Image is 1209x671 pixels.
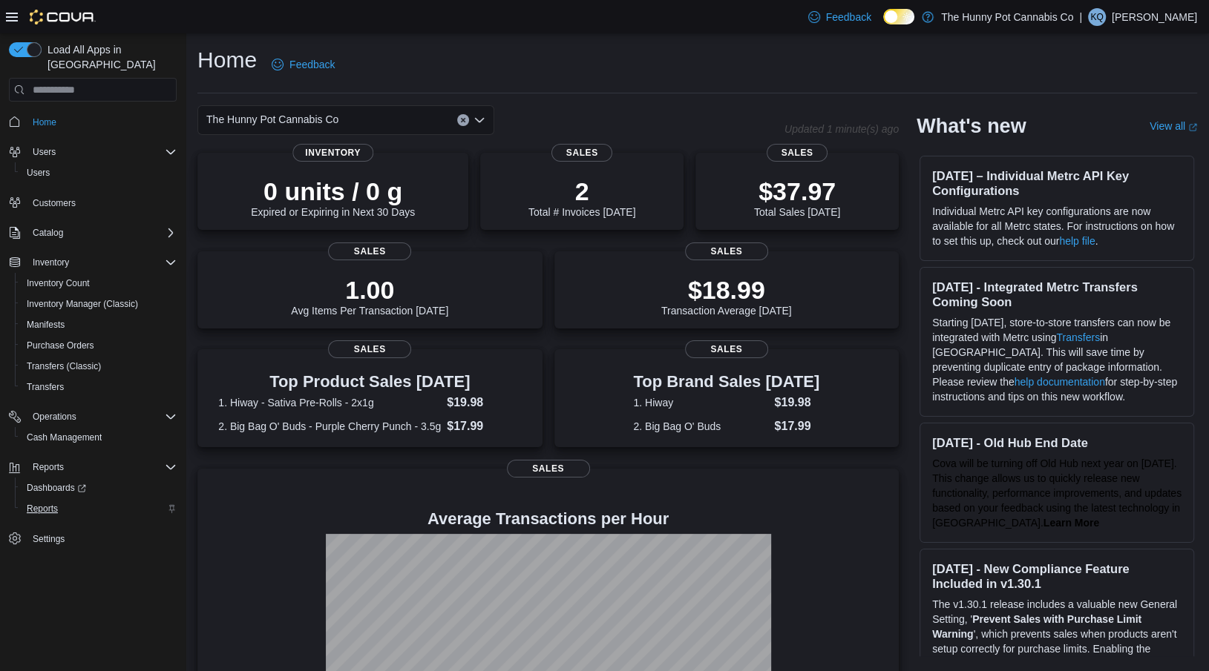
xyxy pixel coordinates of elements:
a: Customers [27,194,82,212]
a: Learn More [1043,517,1099,529]
p: $37.97 [754,176,840,206]
div: Expired or Expiring in Next 30 Days [251,176,415,218]
dt: 2. Big Bag O' Buds [633,419,768,434]
span: Inventory Manager (Classic) [27,298,138,310]
span: Users [27,167,50,179]
button: Reports [27,458,70,476]
button: Users [27,143,62,161]
span: Operations [27,408,177,426]
a: View allExternal link [1150,120,1197,132]
span: Inventory Manager (Classic) [21,295,177,313]
button: Manifests [15,314,183,335]
span: Dashboards [21,479,177,497]
dd: $19.98 [447,394,521,411]
dt: 1. Hiway - Sativa Pre-Rolls - 2x1g [218,395,441,410]
a: help file [1059,235,1095,247]
span: Sales [507,460,590,477]
button: Purchase Orders [15,335,183,356]
span: Customers [27,194,177,212]
span: Inventory [27,254,177,271]
dd: $19.98 [774,394,819,411]
span: Transfers (Classic) [27,360,101,372]
a: Inventory Manager (Classic) [21,295,144,313]
span: Catalog [27,224,177,242]
a: Purchase Orders [21,337,100,354]
img: Cova [30,10,96,24]
button: Users [3,142,183,162]
button: Transfers (Classic) [15,356,183,377]
span: Feedback [826,10,871,24]
nav: Complex example [9,105,177,588]
button: Inventory Manager (Classic) [15,294,183,314]
span: Home [27,112,177,130]
span: Operations [33,411,76,423]
dd: $17.99 [447,417,521,435]
span: Transfers [27,381,64,393]
h2: What's new [917,114,1026,138]
span: Inventory Count [27,277,90,289]
p: Updated 1 minute(s) ago [784,123,899,135]
span: Reports [21,500,177,518]
a: Inventory Count [21,274,96,292]
span: Sales [328,340,411,358]
a: Transfers [1056,331,1100,343]
h4: Average Transactions per Hour [209,510,887,528]
a: Transfers (Classic) [21,357,107,375]
button: Open list of options [474,114,485,126]
div: Avg Items Per Transaction [DATE] [291,275,448,317]
span: Transfers (Classic) [21,357,177,375]
a: Home [27,113,62,131]
button: Clear input [457,114,469,126]
input: Dark Mode [883,9,914,24]
button: Settings [3,528,183,549]
div: Kobee Quinn [1088,8,1106,26]
span: Sales [685,340,768,358]
span: Manifests [21,316,177,334]
div: Transaction Average [DATE] [661,275,792,317]
p: 2 [528,176,635,206]
h3: Top Product Sales [DATE] [218,373,521,391]
a: help documentation [1015,376,1105,388]
span: Inventory [292,144,374,162]
span: Users [27,143,177,161]
span: Sales [328,242,411,260]
span: The Hunny Pot Cannabis Co [206,110,338,128]
p: Individual Metrc API key configurations are now available for all Metrc states. For instructions ... [932,204,1182,248]
span: Reports [33,461,64,473]
button: Cash Management [15,427,183,448]
p: Starting [DATE], store-to-store transfers can now be integrated with Metrc using in [GEOGRAPHIC_D... [932,315,1182,404]
div: Total Sales [DATE] [754,176,840,218]
span: Transfers [21,378,177,396]
button: Reports [3,457,183,477]
span: Purchase Orders [21,337,177,354]
p: [PERSON_NAME] [1112,8,1197,26]
h3: [DATE] – Individual Metrc API Key Configurations [932,168,1182,198]
a: Transfers [21,378,70,396]
dt: 1. Hiway [633,395,768,410]
button: Operations [3,406,183,427]
p: The Hunny Pot Cannabis Co [941,8,1073,26]
span: Reports [27,458,177,476]
dd: $17.99 [774,417,819,435]
button: Catalog [27,224,69,242]
strong: Prevent Sales with Purchase Limit Warning [932,613,1141,640]
div: Total # Invoices [DATE] [528,176,635,218]
a: Manifests [21,316,71,334]
span: Dashboards [27,482,86,494]
a: Dashboards [21,479,92,497]
h1: Home [197,45,257,75]
h3: [DATE] - Integrated Metrc Transfers Coming Soon [932,280,1182,309]
a: Cash Management [21,429,108,446]
a: Feedback [802,2,877,32]
button: Catalog [3,222,183,243]
span: Reports [27,503,58,515]
svg: External link [1188,123,1197,132]
button: Operations [27,408,82,426]
span: Settings [33,533,65,545]
button: Inventory [3,252,183,273]
span: Feedback [289,57,335,72]
span: Manifests [27,319,65,331]
span: Sales [685,242,768,260]
span: Dark Mode [883,24,884,25]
